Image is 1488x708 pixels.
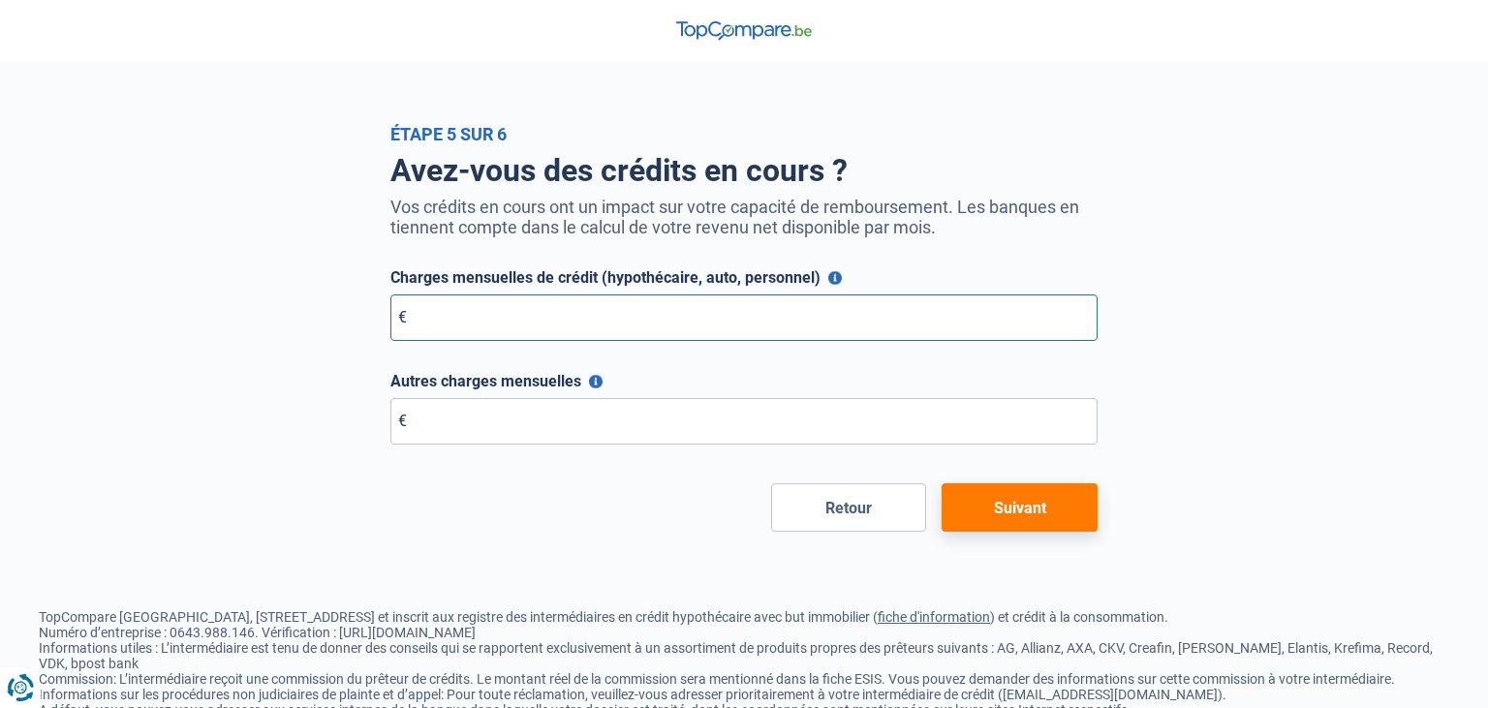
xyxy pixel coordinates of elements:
[878,609,990,625] a: fiche d'information
[390,124,1098,144] div: Étape 5 sur 6
[398,308,407,326] span: €
[398,412,407,430] span: €
[676,21,812,41] img: TopCompare Logo
[390,268,1098,287] label: Charges mensuelles de crédit (hypothécaire, auto, personnel)
[390,372,1098,390] label: Autres charges mensuelles
[390,197,1098,237] p: Vos crédits en cours ont un impact sur votre capacité de remboursement. Les banques en tiennent c...
[771,483,927,532] button: Retour
[589,375,603,388] button: Autres charges mensuelles
[390,152,1098,189] h1: Avez-vous des crédits en cours ?
[828,271,842,285] button: Charges mensuelles de crédit (hypothécaire, auto, personnel)
[942,483,1098,532] button: Suivant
